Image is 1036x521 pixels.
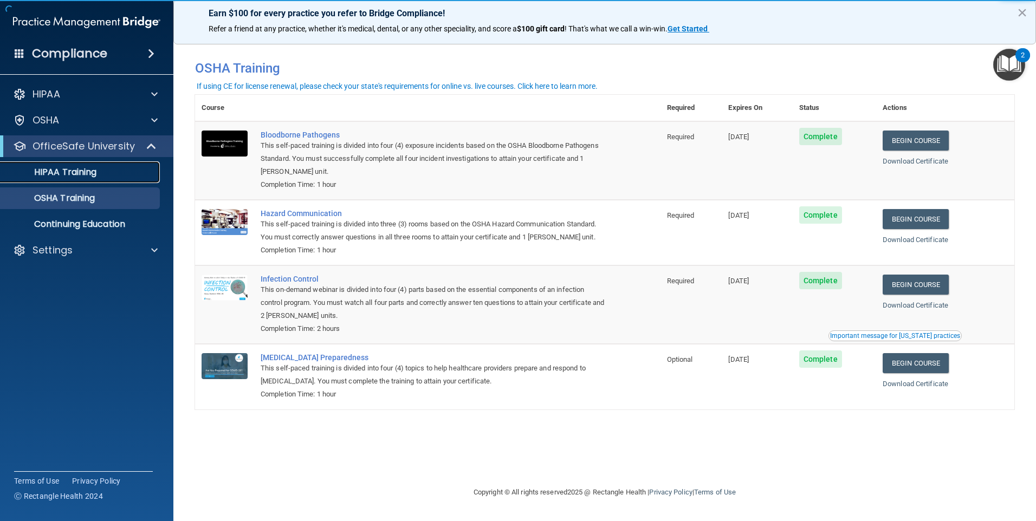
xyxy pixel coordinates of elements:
[261,178,606,191] div: Completion Time: 1 hour
[261,283,606,322] div: This on-demand webinar is divided into four (4) parts based on the essential components of an inf...
[565,24,668,33] span: ! That's what we call a win-win.
[799,350,842,368] span: Complete
[883,209,949,229] a: Begin Course
[883,157,948,165] a: Download Certificate
[261,362,606,388] div: This self-paced training is divided into four (4) topics to help healthcare providers prepare and...
[72,476,121,486] a: Privacy Policy
[876,95,1014,121] th: Actions
[668,24,708,33] strong: Get Started
[649,488,692,496] a: Privacy Policy
[261,131,606,139] a: Bloodborne Pathogens
[799,206,842,224] span: Complete
[33,244,73,257] p: Settings
[828,330,962,341] button: Read this if you are a dental practitioner in the state of CA
[667,133,695,141] span: Required
[793,95,876,121] th: Status
[33,88,60,101] p: HIPAA
[883,353,949,373] a: Begin Course
[7,193,95,204] p: OSHA Training
[668,24,709,33] a: Get Started
[13,140,157,153] a: OfficeSafe University
[667,211,695,219] span: Required
[830,333,960,339] div: Important message for [US_STATE] practices
[14,491,103,502] span: Ⓒ Rectangle Health 2024
[722,95,792,121] th: Expires On
[694,488,736,496] a: Terms of Use
[728,133,749,141] span: [DATE]
[14,476,59,486] a: Terms of Use
[13,244,158,257] a: Settings
[261,275,606,283] a: Infection Control
[728,211,749,219] span: [DATE]
[261,139,606,178] div: This self-paced training is divided into four (4) exposure incidents based on the OSHA Bloodborne...
[13,88,158,101] a: HIPAA
[13,114,158,127] a: OSHA
[883,131,949,151] a: Begin Course
[1017,4,1027,21] button: Close
[517,24,565,33] strong: $100 gift card
[7,219,155,230] p: Continuing Education
[261,218,606,244] div: This self-paced training is divided into three (3) rooms based on the OSHA Hazard Communication S...
[261,388,606,401] div: Completion Time: 1 hour
[261,353,606,362] a: [MEDICAL_DATA] Preparedness
[32,46,107,61] h4: Compliance
[883,380,948,388] a: Download Certificate
[195,81,599,92] button: If using CE for license renewal, please check your state's requirements for online vs. live cours...
[33,114,60,127] p: OSHA
[407,475,802,510] div: Copyright © All rights reserved 2025 @ Rectangle Health | |
[799,128,842,145] span: Complete
[883,236,948,244] a: Download Certificate
[209,24,517,33] span: Refer a friend at any practice, whether it's medical, dental, or any other speciality, and score a
[195,95,254,121] th: Course
[209,8,1001,18] p: Earn $100 for every practice you refer to Bridge Compliance!
[197,82,598,90] div: If using CE for license renewal, please check your state's requirements for online vs. live cours...
[883,301,948,309] a: Download Certificate
[13,11,160,33] img: PMB logo
[261,209,606,218] a: Hazard Communication
[195,61,1014,76] h4: OSHA Training
[33,140,135,153] p: OfficeSafe University
[7,167,96,178] p: HIPAA Training
[667,277,695,285] span: Required
[261,244,606,257] div: Completion Time: 1 hour
[728,277,749,285] span: [DATE]
[728,355,749,363] span: [DATE]
[261,322,606,335] div: Completion Time: 2 hours
[1021,55,1025,69] div: 2
[993,49,1025,81] button: Open Resource Center, 2 new notifications
[667,355,693,363] span: Optional
[883,275,949,295] a: Begin Course
[661,95,722,121] th: Required
[799,272,842,289] span: Complete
